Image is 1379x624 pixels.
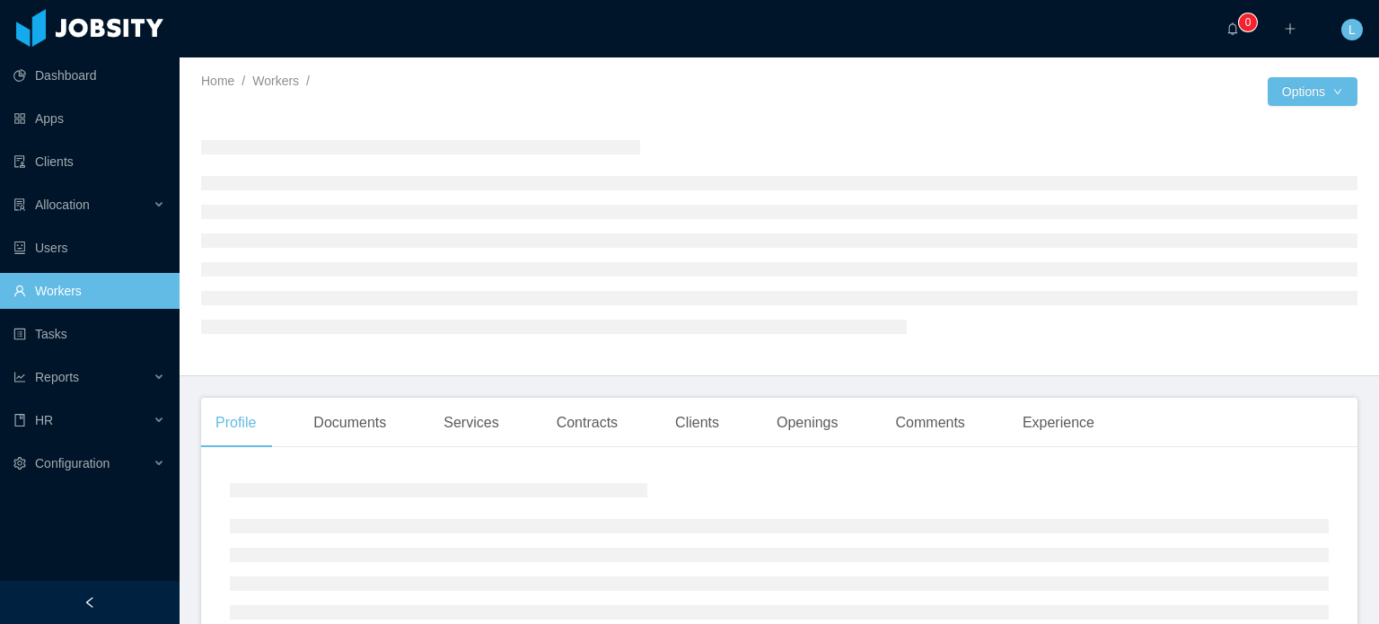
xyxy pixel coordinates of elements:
a: Workers [252,74,299,88]
span: L [1348,19,1356,40]
div: Experience [1008,398,1109,448]
span: Reports [35,370,79,384]
div: Documents [299,398,400,448]
div: Clients [661,398,733,448]
a: icon: auditClients [13,144,165,180]
div: Openings [762,398,853,448]
span: Allocation [35,198,90,212]
i: icon: bell [1226,22,1239,35]
i: icon: book [13,414,26,426]
div: Comments [882,398,979,448]
a: icon: userWorkers [13,273,165,309]
span: / [306,74,310,88]
div: Profile [201,398,270,448]
div: Services [429,398,513,448]
span: HR [35,413,53,427]
span: Configuration [35,456,110,470]
i: icon: setting [13,457,26,470]
button: Optionsicon: down [1268,77,1357,106]
a: icon: profileTasks [13,316,165,352]
i: icon: plus [1284,22,1296,35]
a: Home [201,74,234,88]
sup: 0 [1239,13,1257,31]
a: icon: appstoreApps [13,101,165,136]
i: icon: solution [13,198,26,211]
i: icon: line-chart [13,371,26,383]
a: icon: robotUsers [13,230,165,266]
div: Contracts [542,398,632,448]
span: / [242,74,245,88]
a: icon: pie-chartDashboard [13,57,165,93]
